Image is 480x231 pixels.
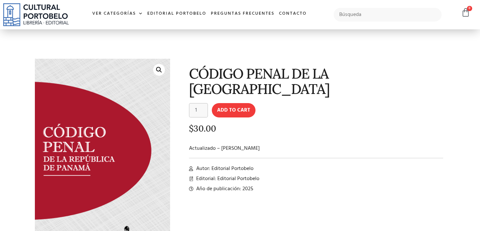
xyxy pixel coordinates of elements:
span: Editorial: Editorial Portobelo [195,175,259,183]
a: Contacto [277,7,309,21]
a: Editorial Portobelo [145,7,209,21]
input: Product quantity [189,103,208,117]
span: 0 [467,6,472,11]
button: Add to cart [212,103,255,117]
span: $ [189,123,194,134]
a: 0 [461,8,470,17]
p: Actualizado – [PERSON_NAME] [189,145,444,152]
a: Ver Categorías [90,7,145,21]
span: Autor: Editorial Portobelo [195,165,254,173]
a: Preguntas frecuentes [209,7,277,21]
h1: CÓDIGO PENAL DE LA [GEOGRAPHIC_DATA] [189,66,444,97]
a: 🔍 [153,64,165,76]
span: Año de publicación: 2025 [195,185,253,193]
input: Búsqueda [334,8,442,22]
bdi: 30.00 [189,123,216,134]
